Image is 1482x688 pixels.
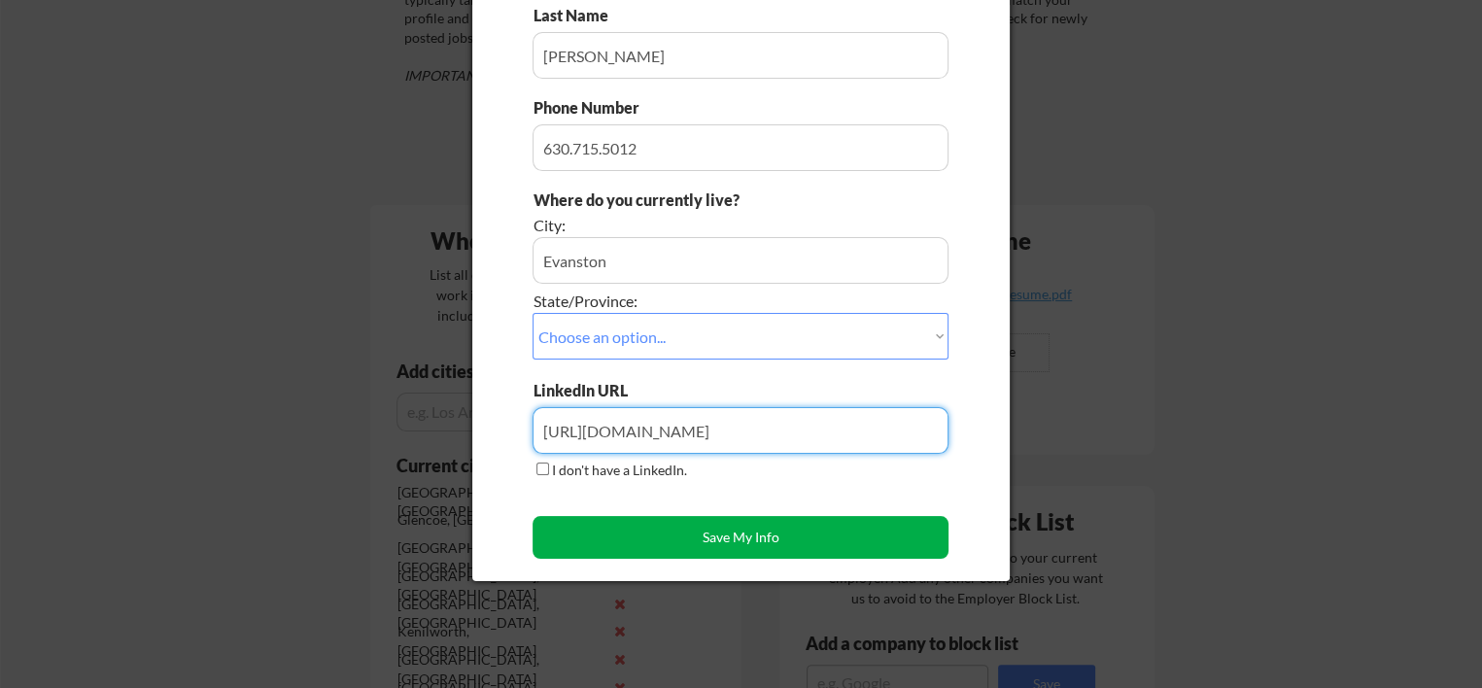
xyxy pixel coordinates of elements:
input: Type here... [533,407,948,454]
input: e.g. Los Angeles [533,237,948,284]
div: LinkedIn URL [534,380,678,401]
input: Type here... [533,124,948,171]
div: State/Province: [534,291,840,312]
button: Save My Info [533,516,948,559]
div: Where do you currently live? [534,189,840,211]
input: Type here... [533,32,948,79]
label: I don't have a LinkedIn. [552,462,687,478]
div: Phone Number [534,97,650,119]
div: City: [534,215,840,236]
div: Last Name [534,5,628,26]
